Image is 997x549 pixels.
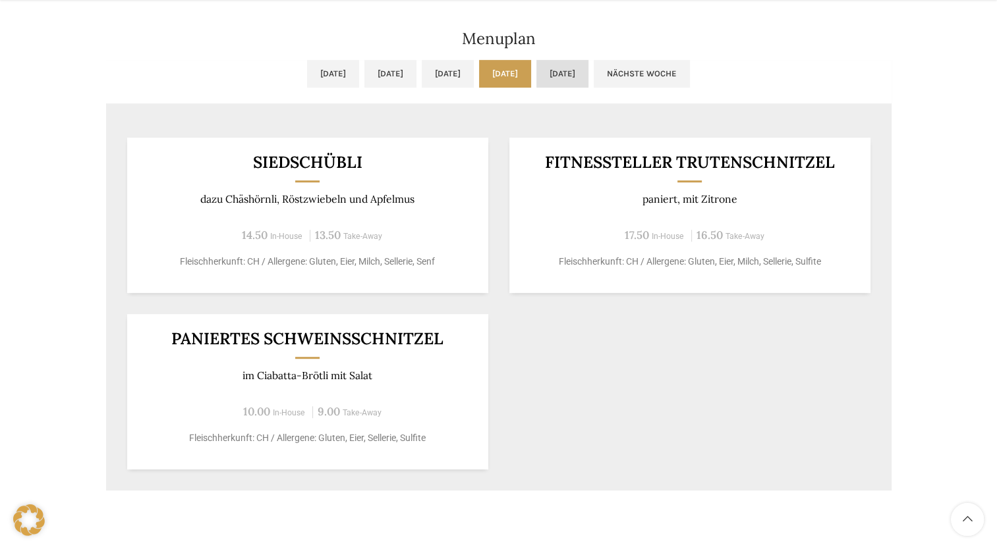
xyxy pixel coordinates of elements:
[273,408,305,417] span: In-House
[143,369,472,382] p: im Ciabatta-Brötli mit Salat
[143,431,472,445] p: Fleischherkunft: CH / Allergene: Gluten, Eier, Sellerie, Sulfite
[143,330,472,347] h3: Paniertes Schweinsschnitzel
[143,154,472,170] h3: SIEDSCHÜBLI
[315,228,341,242] span: 13.50
[726,232,764,241] span: Take-Away
[525,255,854,269] p: Fleischherkunft: CH / Allergene: Gluten, Eier, Milch, Sellerie, Sulfite
[143,193,472,205] p: dazu Chäshörnli, Röstzwiebeln und Apfelmus
[242,228,268,242] span: 14.50
[525,193,854,205] p: paniert, mit Zitrone
[343,232,382,241] span: Take-Away
[697,228,723,242] span: 16.50
[536,60,588,88] a: [DATE]
[270,232,302,241] span: In-House
[143,255,472,269] p: Fleischherkunft: CH / Allergene: Gluten, Eier, Milch, Sellerie, Senf
[343,408,382,417] span: Take-Away
[307,60,359,88] a: [DATE]
[652,232,684,241] span: In-House
[364,60,416,88] a: [DATE]
[106,31,892,47] h2: Menuplan
[318,404,340,419] span: 9.00
[422,60,474,88] a: [DATE]
[951,503,984,536] a: Scroll to top button
[594,60,690,88] a: Nächste Woche
[243,404,270,419] span: 10.00
[479,60,531,88] a: [DATE]
[525,154,854,170] h3: Fitnessteller Trutenschnitzel
[625,228,649,242] span: 17.50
